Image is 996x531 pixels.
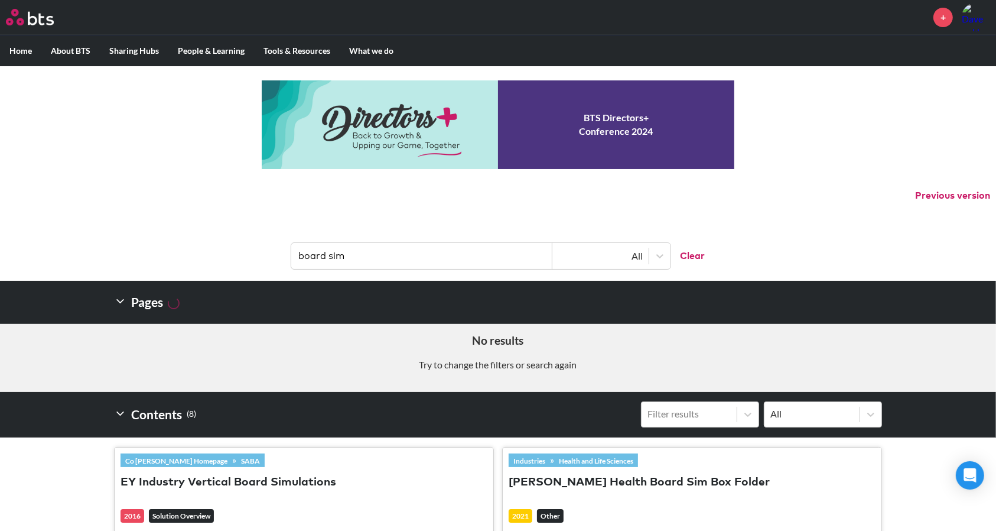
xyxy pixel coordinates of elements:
h2: Contents [114,402,196,428]
img: BTS Logo [6,9,54,25]
div: » [121,454,265,467]
a: Industries [509,454,550,467]
div: Filter results [647,407,731,420]
div: All [558,250,643,263]
button: Previous version [915,189,990,202]
a: Go home [6,9,76,25]
a: + [933,8,953,27]
a: Conference 2024 [262,80,734,169]
input: Find contents, pages and demos... [291,243,552,269]
div: All [770,407,854,420]
a: Health and Life Sciences [554,454,638,467]
em: Other [537,509,564,523]
label: What we do [340,35,403,66]
em: Solution Overview [149,509,214,523]
h2: Pages [114,290,180,314]
div: 2021 [509,509,532,523]
label: Sharing Hubs [100,35,168,66]
div: » [509,454,638,467]
div: 2016 [121,509,144,523]
a: Co [PERSON_NAME] Homepage [121,454,232,467]
button: Clear [670,243,705,269]
a: Profile [962,3,990,31]
img: Dave Ackley [962,3,990,31]
button: [PERSON_NAME] Health Board Sim Box Folder [509,475,770,491]
h5: No results [9,333,987,349]
label: About BTS [41,35,100,66]
label: Tools & Resources [254,35,340,66]
button: EY Industry Vertical Board Simulations [121,475,336,491]
div: Open Intercom Messenger [956,461,984,490]
small: ( 8 ) [187,406,196,422]
a: SABA [236,454,265,467]
label: People & Learning [168,35,254,66]
p: Try to change the filters or search again [9,358,987,371]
